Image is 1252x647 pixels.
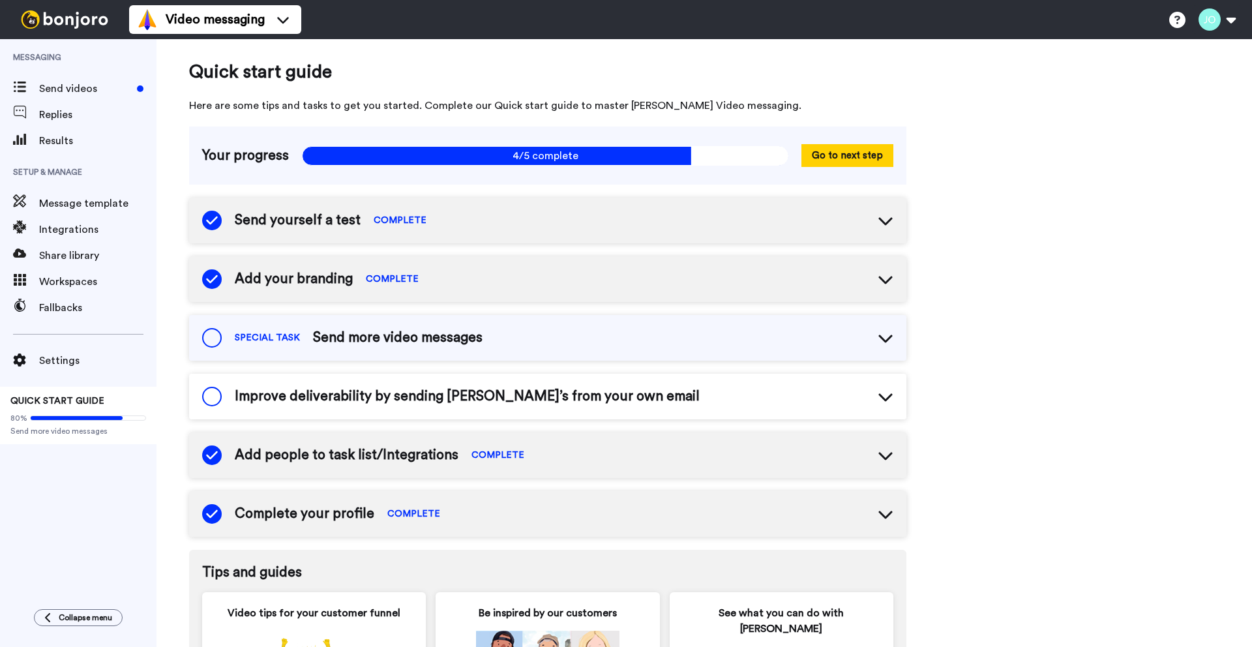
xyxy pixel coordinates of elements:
[39,196,156,211] span: Message template
[39,222,156,237] span: Integrations
[202,146,289,166] span: Your progress
[228,605,400,621] span: Video tips for your customer funnel
[39,300,156,316] span: Fallbacks
[10,397,104,406] span: QUICK START GUIDE
[34,609,123,626] button: Collapse menu
[801,144,893,167] button: Go to next step
[374,214,426,227] span: COMPLETE
[471,449,524,462] span: COMPLETE
[235,445,458,465] span: Add people to task list/Integrations
[302,146,788,166] span: 4/5 complete
[235,504,374,524] span: Complete your profile
[235,211,361,230] span: Send yourself a test
[16,10,113,29] img: bj-logo-header-white.svg
[39,353,156,369] span: Settings
[313,328,483,348] span: Send more video messages
[39,81,132,97] span: Send videos
[10,413,27,423] span: 80%
[189,59,906,85] span: Quick start guide
[235,387,700,406] span: Improve deliverability by sending [PERSON_NAME]’s from your own email
[387,507,440,520] span: COMPLETE
[39,107,156,123] span: Replies
[202,563,893,582] span: Tips and guides
[366,273,419,286] span: COMPLETE
[235,331,300,344] span: SPECIAL TASK
[166,10,265,29] span: Video messaging
[235,269,353,289] span: Add your branding
[59,612,112,623] span: Collapse menu
[189,98,906,113] span: Here are some tips and tasks to get you started. Complete our Quick start guide to master [PERSON...
[10,426,146,436] span: Send more video messages
[479,605,617,621] span: Be inspired by our customers
[137,9,158,30] img: vm-color.svg
[39,274,156,290] span: Workspaces
[683,605,880,637] span: See what you can do with [PERSON_NAME]
[39,133,156,149] span: Results
[39,248,156,263] span: Share library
